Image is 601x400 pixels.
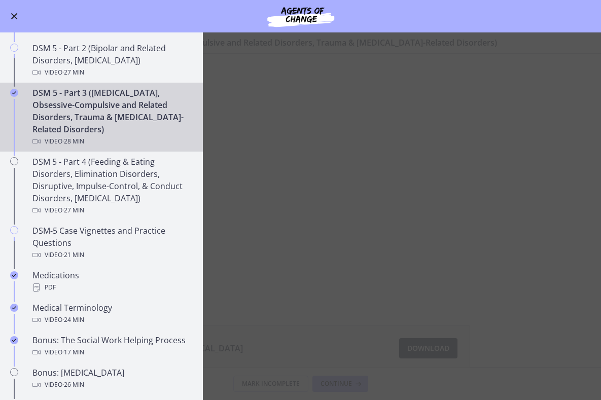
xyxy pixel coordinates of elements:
div: Video [32,135,191,148]
div: DSM 5 - Part 3 ([MEDICAL_DATA], Obsessive-Compulsive and Related Disorders, Trauma & [MEDICAL_DAT... [32,87,191,148]
div: Video [32,314,191,326]
span: · 27 min [62,204,84,216]
div: Video [32,379,191,391]
span: · 17 min [62,346,84,358]
div: PDF [32,281,191,294]
i: Completed [10,89,18,97]
i: Completed [10,271,18,279]
span: · 24 min [62,314,84,326]
span: · 28 min [62,135,84,148]
div: Video [32,204,191,216]
div: Bonus: The Social Work Helping Process [32,334,191,358]
div: Medications [32,269,191,294]
div: DSM-5 Case Vignettes and Practice Questions [32,225,191,261]
span: · 26 min [62,379,84,391]
div: Video [32,249,191,261]
div: Medical Terminology [32,302,191,326]
span: · 21 min [62,249,84,261]
div: DSM 5 - Part 4 (Feeding & Eating Disorders, Elimination Disorders, Disruptive, Impulse-Control, &... [32,156,191,216]
i: Completed [10,304,18,312]
div: Bonus: [MEDICAL_DATA] [32,367,191,391]
button: Enable menu [8,10,20,22]
i: Completed [10,336,18,344]
div: Video [32,346,191,358]
img: Agents of Change Social Work Test Prep [240,4,362,28]
div: Video [32,66,191,79]
span: · 27 min [62,66,84,79]
div: DSM 5 - Part 2 (Bipolar and Related Disorders, [MEDICAL_DATA]) [32,42,191,79]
